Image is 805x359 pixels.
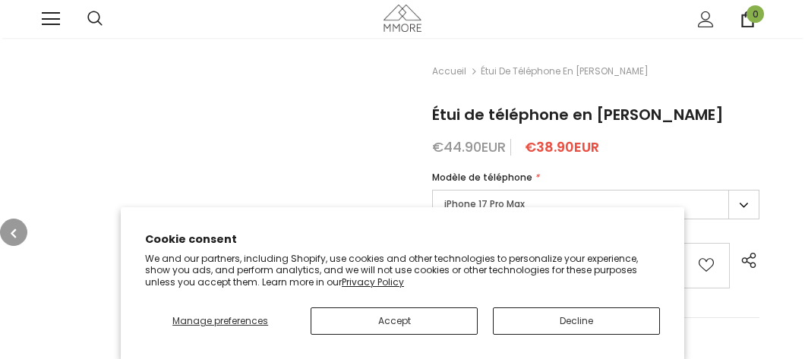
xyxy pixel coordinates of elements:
[145,231,660,247] h2: Cookie consent
[145,307,295,335] button: Manage preferences
[432,62,466,80] a: Accueil
[432,190,759,219] label: iPhone 17 Pro Max
[145,253,660,288] p: We and our partners, including Shopify, use cookies and other technologies to personalize your ex...
[493,307,660,335] button: Decline
[311,307,478,335] button: Accept
[525,137,599,156] span: €38.90EUR
[481,62,649,80] span: Étui de téléphone en [PERSON_NAME]
[740,11,756,27] a: 0
[432,137,506,156] span: €44.90EUR
[747,5,764,23] span: 0
[342,276,404,288] a: Privacy Policy
[432,104,724,125] span: Étui de téléphone en [PERSON_NAME]
[384,5,421,31] img: Cas MMORE
[432,171,532,184] span: Modèle de téléphone
[172,314,268,327] span: Manage preferences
